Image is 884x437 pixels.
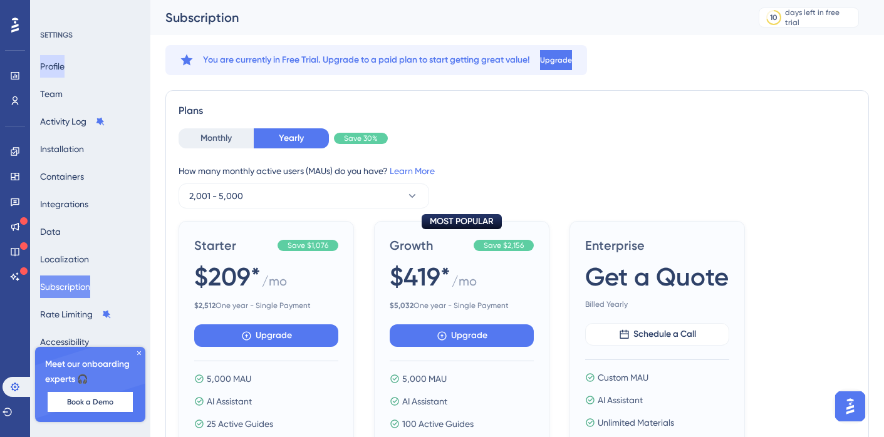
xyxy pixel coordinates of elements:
[402,394,447,409] span: AI Assistant
[194,259,261,294] span: $209*
[390,324,534,347] button: Upgrade
[598,415,674,430] span: Unlimited Materials
[40,193,88,215] button: Integrations
[40,138,84,160] button: Installation
[422,214,502,229] div: MOST POPULAR
[40,165,84,188] button: Containers
[203,53,530,68] span: You are currently in Free Trial. Upgrade to a paid plan to start getting great value!
[189,188,243,203] span: 2,001 - 5,000
[598,370,648,385] span: Custom MAU
[344,133,378,143] span: Save 30%
[194,324,338,347] button: Upgrade
[256,328,292,343] span: Upgrade
[40,220,61,243] button: Data
[179,103,856,118] div: Plans
[770,13,777,23] div: 10
[194,237,273,254] span: Starter
[402,371,447,386] span: 5,000 MAU
[390,259,450,294] span: $419*
[633,327,696,342] span: Schedule a Call
[390,301,413,310] b: $ 5,032
[390,237,469,254] span: Growth
[165,9,727,26] div: Subscription
[451,328,487,343] span: Upgrade
[402,416,474,431] span: 100 Active Guides
[585,299,729,309] span: Billed Yearly
[262,272,287,296] span: / mo
[207,371,251,386] span: 5,000 MAU
[194,301,216,310] b: $ 2,512
[831,388,869,425] iframe: UserGuiding AI Assistant Launcher
[390,166,435,176] a: Learn More
[785,8,855,28] div: days left in free trial
[40,331,89,353] button: Accessibility
[179,183,429,208] button: 2,001 - 5,000
[254,128,329,148] button: Yearly
[452,272,477,296] span: / mo
[194,301,338,311] span: One year - Single Payment
[540,55,572,65] span: Upgrade
[40,303,112,326] button: Rate Limiting
[207,394,252,409] span: AI Assistant
[598,393,643,408] span: AI Assistant
[484,240,524,250] span: Save $2,156
[40,275,90,298] button: Subscription
[585,237,729,254] span: Enterprise
[40,83,63,105] button: Team
[67,397,113,407] span: Book a Demo
[45,357,135,387] span: Meet our onboarding experts 🎧
[179,163,856,178] div: How many monthly active users (MAUs) do you have?
[48,392,133,412] button: Book a Demo
[40,55,65,78] button: Profile
[40,110,105,133] button: Activity Log
[207,416,273,431] span: 25 Active Guides
[288,240,328,250] span: Save $1,076
[540,50,572,70] button: Upgrade
[40,30,142,40] div: SETTINGS
[585,259,729,294] span: Get a Quote
[179,128,254,148] button: Monthly
[40,248,89,270] button: Localization
[390,301,534,311] span: One year - Single Payment
[585,323,729,346] button: Schedule a Call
